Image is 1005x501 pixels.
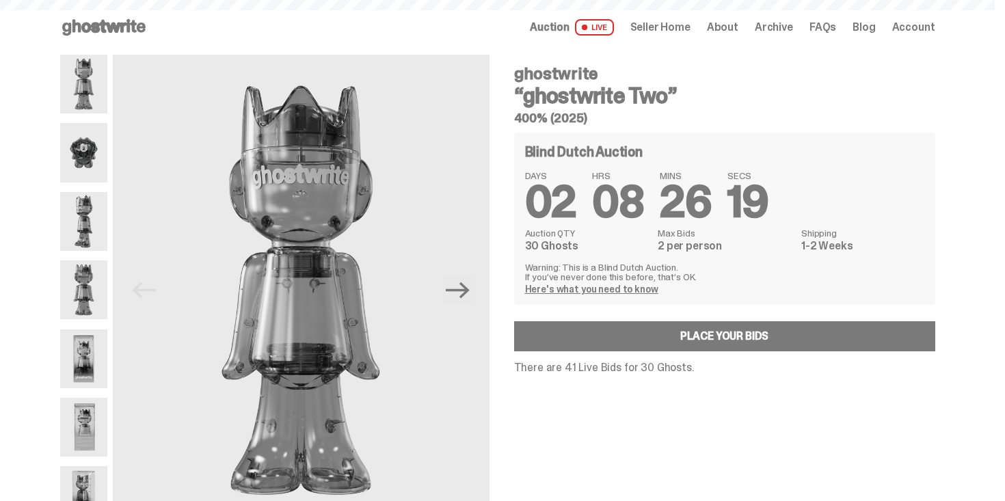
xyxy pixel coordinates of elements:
dd: 2 per person [658,241,793,252]
a: Place your Bids [514,321,935,351]
a: Archive [755,22,793,33]
span: MINS [660,171,711,180]
h5: 400% (2025) [514,112,935,124]
p: There are 41 Live Bids for 30 Ghosts. [514,362,935,373]
a: About [707,22,738,33]
h3: “ghostwrite Two” [514,85,935,107]
span: SECS [727,171,768,180]
a: FAQs [809,22,836,33]
img: ghostwrite_Two_17.png [60,398,107,457]
h4: ghostwrite [514,66,935,82]
span: HRS [592,171,643,180]
span: 08 [592,174,643,230]
dt: Max Bids [658,228,793,238]
a: Here's what you need to know [525,283,658,295]
dd: 1-2 Weeks [801,241,924,252]
p: Warning: This is a Blind Dutch Auction. If you’ve never done this before, that’s OK. [525,262,924,282]
dt: Shipping [801,228,924,238]
img: ghostwrite_Two_2.png [60,192,107,251]
img: ghostwrite_Two_1.png [60,55,107,113]
dd: 30 Ghosts [525,241,649,252]
dt: Auction QTY [525,228,649,238]
img: ghostwrite_Two_13.png [60,123,107,182]
a: Blog [853,22,875,33]
button: Next [443,275,473,305]
img: ghostwrite_Two_14.png [60,329,107,388]
a: Auction LIVE [530,19,613,36]
span: LIVE [575,19,614,36]
img: ghostwrite_Two_8.png [60,260,107,319]
span: 19 [727,174,768,230]
span: 02 [525,174,576,230]
a: Account [892,22,935,33]
a: Seller Home [630,22,691,33]
span: DAYS [525,171,576,180]
span: Auction [530,22,569,33]
h4: Blind Dutch Auction [525,145,643,159]
span: 26 [660,174,711,230]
